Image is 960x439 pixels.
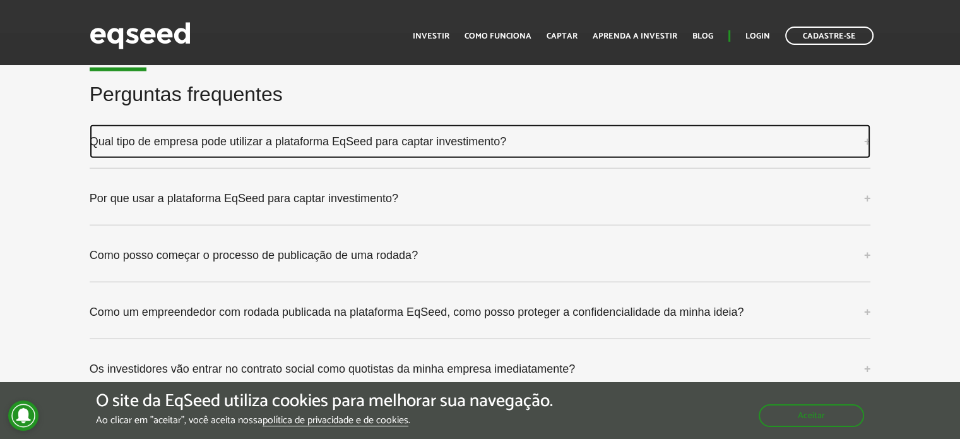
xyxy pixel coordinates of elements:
[785,27,874,45] a: Cadastre-se
[263,416,408,426] a: política de privacidade e de cookies
[465,32,531,40] a: Como funciona
[413,32,449,40] a: Investir
[759,404,864,427] button: Aceitar
[90,352,871,386] a: Os investidores vão entrar no contrato social como quotistas da minha empresa imediatamente?
[90,83,871,124] h2: Perguntas frequentes
[593,32,677,40] a: Aprenda a investir
[90,238,871,272] a: Como posso começar o processo de publicação de uma rodada?
[96,392,553,411] h5: O site da EqSeed utiliza cookies para melhorar sua navegação.
[547,32,578,40] a: Captar
[90,19,191,52] img: EqSeed
[745,32,770,40] a: Login
[96,414,553,426] p: Ao clicar em "aceitar", você aceita nossa .
[90,124,871,159] a: Qual tipo de empresa pode utilizar a plataforma EqSeed para captar investimento?
[90,295,871,329] a: Como um empreendedor com rodada publicada na plataforma EqSeed, como posso proteger a confidencia...
[90,181,871,215] a: Por que usar a plataforma EqSeed para captar investimento?
[692,32,713,40] a: Blog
